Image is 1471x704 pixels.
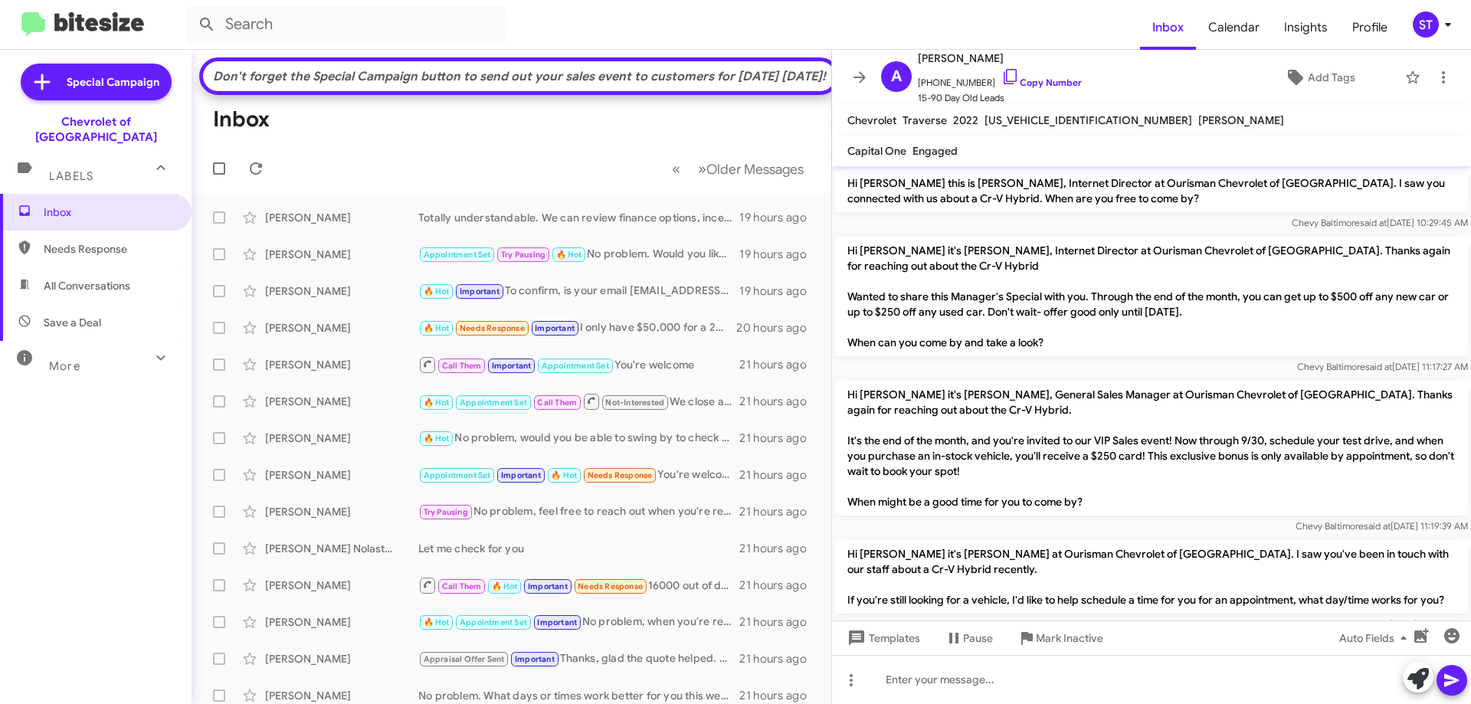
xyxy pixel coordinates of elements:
[847,113,896,127] span: Chevrolet
[1339,624,1413,652] span: Auto Fields
[903,113,947,127] span: Traverse
[424,287,450,296] span: 🔥 Hot
[265,357,418,372] div: [PERSON_NAME]
[1297,361,1468,372] span: Chevy Baltimore [DATE] 11:17:27 AM
[739,614,819,630] div: 21 hours ago
[44,205,174,220] span: Inbox
[528,581,568,591] span: Important
[418,392,739,411] div: We close at 9pm
[418,210,739,225] div: Totally understandable. We can review finance options, incentives, or term adjustments to lower y...
[1036,624,1103,652] span: Mark Inactive
[1400,11,1454,38] button: ST
[663,153,690,185] button: Previous
[739,431,819,446] div: 21 hours ago
[739,504,819,519] div: 21 hours ago
[424,250,491,260] span: Appointment Set
[515,654,555,664] span: Important
[1363,618,1390,630] span: said at
[418,355,739,375] div: You're welcome
[835,237,1468,356] p: Hi [PERSON_NAME] it's [PERSON_NAME], Internet Director at Ourisman Chevrolet of [GEOGRAPHIC_DATA]...
[736,320,819,336] div: 20 hours ago
[739,283,819,299] div: 19 hours ago
[1327,624,1425,652] button: Auto Fields
[265,210,418,225] div: [PERSON_NAME]
[418,576,739,595] div: 16000 out of door.
[963,624,993,652] span: Pause
[44,278,130,293] span: All Conversations
[588,470,653,480] span: Needs Response
[418,246,739,264] div: No problem. Would you like to schedule a follow up appointment?
[689,153,813,185] button: Next
[21,64,172,100] a: Special Campaign
[835,169,1468,212] p: Hi [PERSON_NAME] this is [PERSON_NAME], Internet Director at Ourisman Chevrolet of [GEOGRAPHIC_DA...
[265,320,418,336] div: [PERSON_NAME]
[418,650,739,668] div: Thanks, glad the quote helped. Feel free to reach out when you are ready
[1001,77,1082,88] a: Copy Number
[492,361,532,371] span: Important
[213,107,270,132] h1: Inbox
[953,113,978,127] span: 2022
[918,67,1082,90] span: [PHONE_NUMBER]
[460,398,527,408] span: Appointment Set
[918,90,1082,106] span: 15-90 Day Old Leads
[739,688,819,703] div: 21 hours ago
[556,250,582,260] span: 🔥 Hot
[185,6,507,43] input: Search
[265,688,418,703] div: [PERSON_NAME]
[49,359,80,373] span: More
[1198,113,1284,127] span: [PERSON_NAME]
[739,467,819,483] div: 21 hours ago
[739,247,819,262] div: 19 hours ago
[265,467,418,483] div: [PERSON_NAME]
[265,614,418,630] div: [PERSON_NAME]
[542,361,609,371] span: Appointment Set
[442,581,482,591] span: Call Them
[418,467,739,484] div: You're welcome
[739,578,819,593] div: 21 hours ago
[1292,217,1468,228] span: Chevy Baltimore [DATE] 10:29:45 AM
[418,541,739,556] div: Let me check for you
[492,581,518,591] span: 🔥 Hot
[835,381,1468,516] p: Hi [PERSON_NAME] it's [PERSON_NAME], General Sales Manager at Ourisman Chevrolet of [GEOGRAPHIC_D...
[418,503,739,521] div: No problem, feel free to reach out when you're ready
[44,241,174,257] span: Needs Response
[1272,5,1340,50] a: Insights
[1295,618,1468,630] span: Chevy Baltimore [DATE] 11:17:05 AM
[424,654,505,664] span: Appraisal Offer Sent
[739,394,819,409] div: 21 hours ago
[535,323,575,333] span: Important
[739,210,819,225] div: 19 hours ago
[501,250,545,260] span: Try Pausing
[442,361,482,371] span: Call Them
[44,315,101,330] span: Save a Deal
[1140,5,1196,50] span: Inbox
[932,624,1005,652] button: Pause
[578,581,643,591] span: Needs Response
[1365,361,1392,372] span: said at
[265,578,418,593] div: [PERSON_NAME]
[1340,5,1400,50] a: Profile
[265,504,418,519] div: [PERSON_NAME]
[672,159,680,178] span: «
[424,323,450,333] span: 🔥 Hot
[265,541,418,556] div: [PERSON_NAME] Nolastname118506370
[698,159,706,178] span: »
[265,283,418,299] div: [PERSON_NAME]
[460,323,525,333] span: Needs Response
[460,287,500,296] span: Important
[460,617,527,627] span: Appointment Set
[1240,64,1397,91] button: Add Tags
[537,617,577,627] span: Important
[1364,520,1391,532] span: said at
[706,161,804,178] span: Older Messages
[1296,520,1468,532] span: Chevy Baltimore [DATE] 11:19:39 AM
[1005,624,1116,652] button: Mark Inactive
[1196,5,1272,50] a: Calendar
[424,470,491,480] span: Appointment Set
[739,651,819,666] div: 21 hours ago
[739,357,819,372] div: 21 hours ago
[49,169,93,183] span: Labels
